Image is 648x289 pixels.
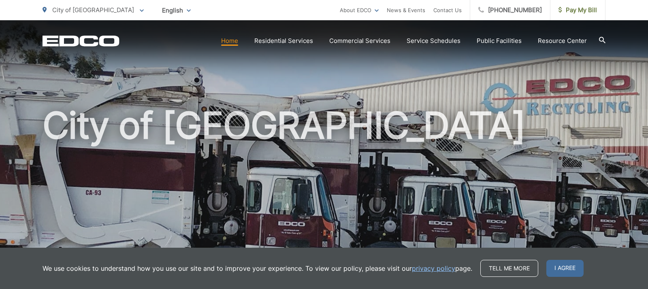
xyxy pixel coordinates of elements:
[538,36,587,46] a: Resource Center
[329,36,390,46] a: Commercial Services
[546,260,584,277] span: I agree
[387,5,425,15] a: News & Events
[221,36,238,46] a: Home
[52,6,134,14] span: City of [GEOGRAPHIC_DATA]
[480,260,538,277] a: Tell me more
[433,5,462,15] a: Contact Us
[558,5,597,15] span: Pay My Bill
[477,36,522,46] a: Public Facilities
[254,36,313,46] a: Residential Services
[407,36,460,46] a: Service Schedules
[43,35,119,47] a: EDCD logo. Return to the homepage.
[412,263,455,273] a: privacy policy
[43,263,472,273] p: We use cookies to understand how you use our site and to improve your experience. To view our pol...
[340,5,379,15] a: About EDCO
[156,3,197,17] span: English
